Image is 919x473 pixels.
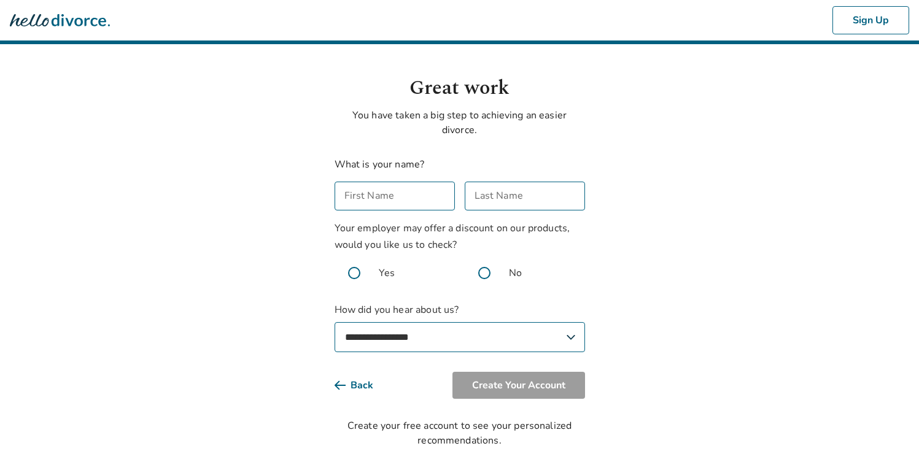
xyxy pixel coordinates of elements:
[509,266,522,280] span: No
[335,158,425,171] label: What is your name?
[832,6,909,34] button: Sign Up
[452,372,585,399] button: Create Your Account
[335,302,585,352] label: How did you hear about us?
[335,74,585,103] h1: Great work
[335,108,585,137] p: You have taken a big step to achieving an easier divorce.
[335,322,585,352] select: How did you hear about us?
[858,414,919,473] iframe: Chat Widget
[335,221,570,252] span: Your employer may offer a discount on our products, would you like us to check?
[335,418,585,448] div: Create your free account to see your personalized recommendations.
[335,372,393,399] button: Back
[379,266,395,280] span: Yes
